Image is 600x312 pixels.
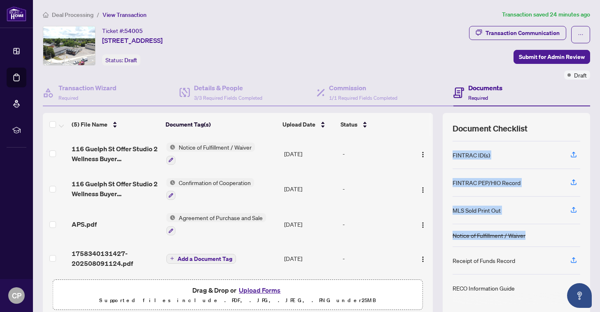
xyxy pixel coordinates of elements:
[72,179,159,199] span: 116 Guelph St Offer Studio 2 Wellness Buyer AMENDMENT COOP.pdf
[166,143,175,152] img: Status Icon
[194,83,262,93] h4: Details & People
[453,284,515,293] div: RECO Information Guide
[58,296,418,305] p: Supported files include .PDF, .JPG, .JPEG, .PNG under 25 MB
[416,182,430,195] button: Logo
[453,206,501,215] div: MLS Sold Print Out
[281,136,339,171] td: [DATE]
[469,26,566,40] button: Transaction Communication
[453,231,525,240] div: Notice of Fulfillment / Waiver
[420,187,426,193] img: Logo
[175,143,255,152] span: Notice of Fulfillment / Waiver
[420,151,426,158] img: Logo
[43,26,95,65] img: IMG-W12040948_1.jpg
[343,184,409,193] div: -
[102,35,163,45] span: [STREET_ADDRESS]
[236,285,283,296] button: Upload Forms
[162,113,280,136] th: Document Tag(s)
[416,147,430,160] button: Logo
[519,50,585,63] span: Submit for Admin Review
[420,222,426,228] img: Logo
[175,178,254,187] span: Confirmation of Cooperation
[72,144,159,164] span: 116 Guelph St Offer Studio 2 Wellness Buyer AMENDMENT 2 2.pdf
[453,256,515,265] div: Receipt of Funds Record
[102,54,140,66] div: Status:
[58,83,117,93] h4: Transaction Wizard
[416,252,430,265] button: Logo
[194,95,262,101] span: 3/3 Required Fields Completed
[166,213,266,235] button: Status IconAgreement of Purchase and Sale
[282,120,315,129] span: Upload Date
[502,10,590,19] article: Transaction saved 24 minutes ago
[72,120,107,129] span: (5) File Name
[68,113,162,136] th: (5) File Name
[166,213,175,222] img: Status Icon
[343,220,409,229] div: -
[103,11,147,19] span: View Transaction
[453,150,490,160] div: FINTRAC ID(s)
[416,218,430,231] button: Logo
[72,219,97,229] span: APS.pdf
[453,178,521,187] div: FINTRAC PEP/HIO Record
[177,256,232,262] span: Add a Document Tag
[343,254,409,263] div: -
[124,27,143,35] span: 54005
[166,178,254,200] button: Status IconConfirmation of Cooperation
[58,95,78,101] span: Required
[12,290,21,301] span: CP
[97,10,99,19] li: /
[72,249,159,268] span: 1758340131427-202508091124.pdf
[453,123,528,134] span: Document Checklist
[192,285,283,296] span: Drag & Drop or
[281,206,339,242] td: [DATE]
[166,178,175,187] img: Status Icon
[341,120,357,129] span: Status
[578,32,584,38] span: ellipsis
[281,242,339,275] td: [DATE]
[175,213,266,222] span: Agreement of Purchase and Sale
[329,83,397,93] h4: Commission
[53,280,423,310] span: Drag & Drop orUpload FormsSupported files include .PDF, .JPG, .JPEG, .PNG under25MB
[514,50,590,64] button: Submit for Admin Review
[486,26,560,40] div: Transaction Communication
[420,256,426,263] img: Logo
[170,256,174,260] span: plus
[567,283,592,308] button: Open asap
[43,12,49,18] span: home
[343,149,409,158] div: -
[166,254,236,264] button: Add a Document Tag
[102,26,143,35] div: Ticket #:
[329,95,397,101] span: 1/1 Required Fields Completed
[468,83,502,93] h4: Documents
[279,113,337,136] th: Upload Date
[52,11,93,19] span: Deal Processing
[337,113,410,136] th: Status
[281,171,339,207] td: [DATE]
[574,70,587,80] span: Draft
[166,253,236,264] button: Add a Document Tag
[7,6,26,21] img: logo
[166,143,255,165] button: Status IconNotice of Fulfillment / Waiver
[468,95,488,101] span: Required
[124,56,137,64] span: Draft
